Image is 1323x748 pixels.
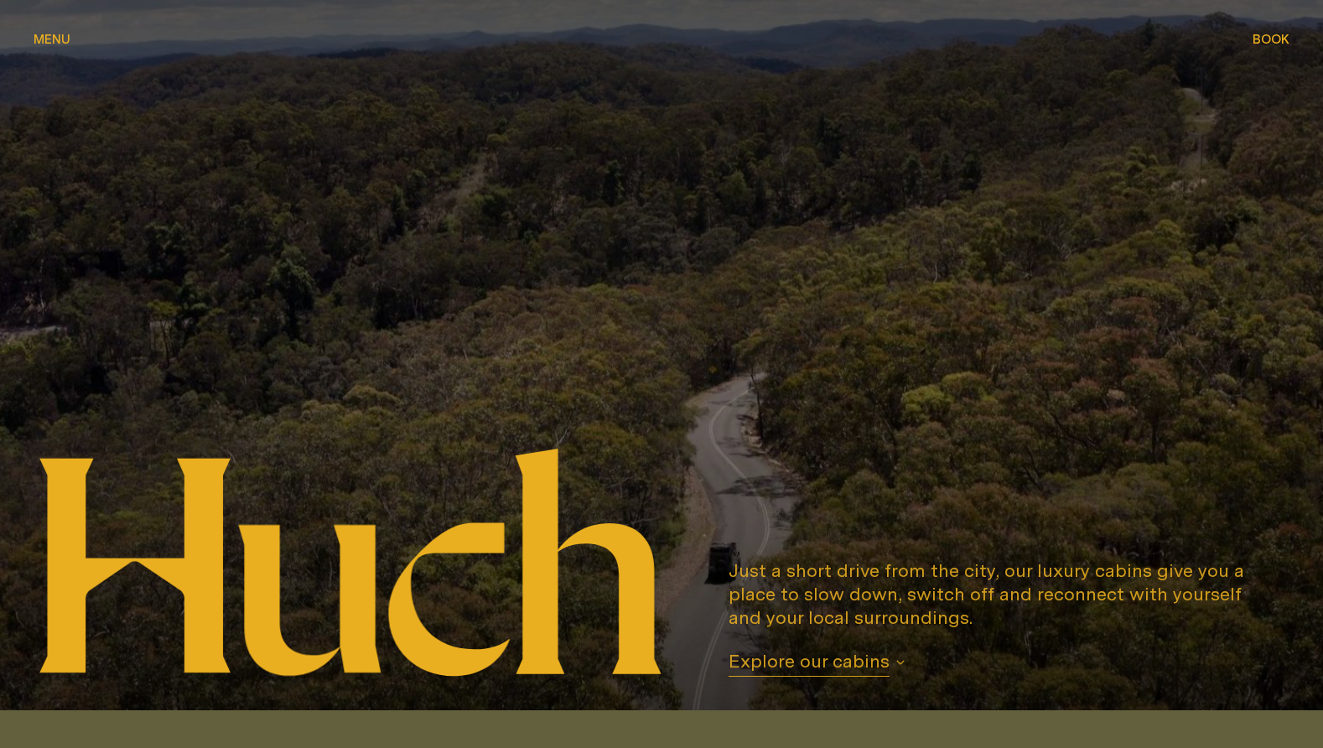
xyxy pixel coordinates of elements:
[34,33,70,45] span: Menu
[729,558,1256,629] p: Just a short drive from the city, our luxury cabins give you a place to slow down, switch off and...
[1253,30,1289,50] button: show booking tray
[1253,33,1289,45] span: Book
[729,649,905,677] button: Explore our cabins
[34,30,70,50] button: show menu
[729,649,890,677] span: Explore our cabins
